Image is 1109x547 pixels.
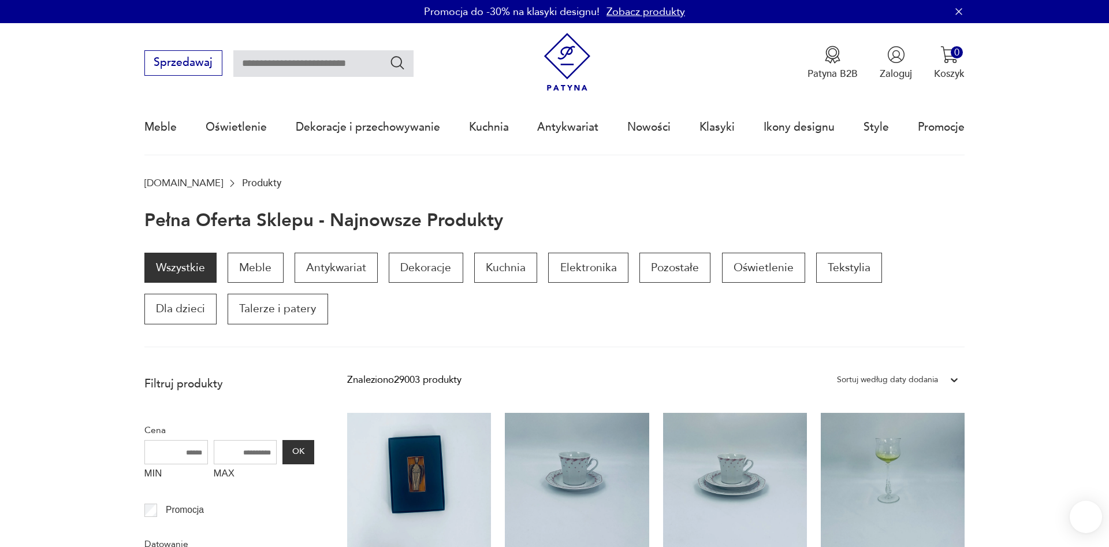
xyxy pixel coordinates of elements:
iframe: Smartsupp widget button [1070,501,1102,533]
a: Ikona medaluPatyna B2B [807,46,858,80]
button: Sprzedawaj [144,50,222,76]
a: Zobacz produkty [606,5,685,19]
p: Promocja [166,502,204,518]
img: Ikona medalu [824,46,842,64]
p: Produkty [242,178,281,189]
a: Tekstylia [816,253,882,283]
button: Patyna B2B [807,46,858,80]
p: Promocja do -30% na klasyki designu! [424,5,600,19]
a: Dekoracje [389,253,463,283]
p: Koszyk [934,67,965,80]
label: MIN [144,464,208,486]
button: 0Koszyk [934,46,965,80]
a: Kuchnia [469,101,509,154]
img: Ikona koszyka [940,46,958,64]
a: Ikony designu [764,101,835,154]
div: Znaleziono 29003 produkty [347,372,462,387]
img: Patyna - sklep z meblami i dekoracjami vintage [538,33,597,91]
a: Oświetlenie [206,101,267,154]
a: Promocje [918,101,965,154]
a: Klasyki [699,101,735,154]
a: Meble [228,253,283,283]
a: Style [864,101,889,154]
p: Patyna B2B [807,67,858,80]
div: 0 [951,46,963,58]
a: Sprzedawaj [144,59,222,68]
a: Antykwariat [537,101,598,154]
button: OK [282,440,314,464]
a: Kuchnia [474,253,537,283]
div: Sortuj według daty dodania [837,372,938,387]
a: Pozostałe [639,253,710,283]
button: Zaloguj [880,46,912,80]
a: Meble [144,101,177,154]
a: Dla dzieci [144,294,217,324]
p: Zaloguj [880,67,912,80]
a: Nowości [627,101,671,154]
p: Cena [144,423,314,438]
label: MAX [214,464,277,486]
button: Szukaj [389,54,406,71]
a: Elektronika [548,253,628,283]
a: Oświetlenie [722,253,805,283]
a: Wszystkie [144,253,217,283]
a: Dekoracje i przechowywanie [296,101,440,154]
h1: Pełna oferta sklepu - najnowsze produkty [144,211,503,231]
a: Antykwariat [295,253,378,283]
a: [DOMAIN_NAME] [144,178,223,189]
a: Talerze i patery [228,294,328,324]
p: Filtruj produkty [144,376,314,391]
img: Ikonka użytkownika [887,46,905,64]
